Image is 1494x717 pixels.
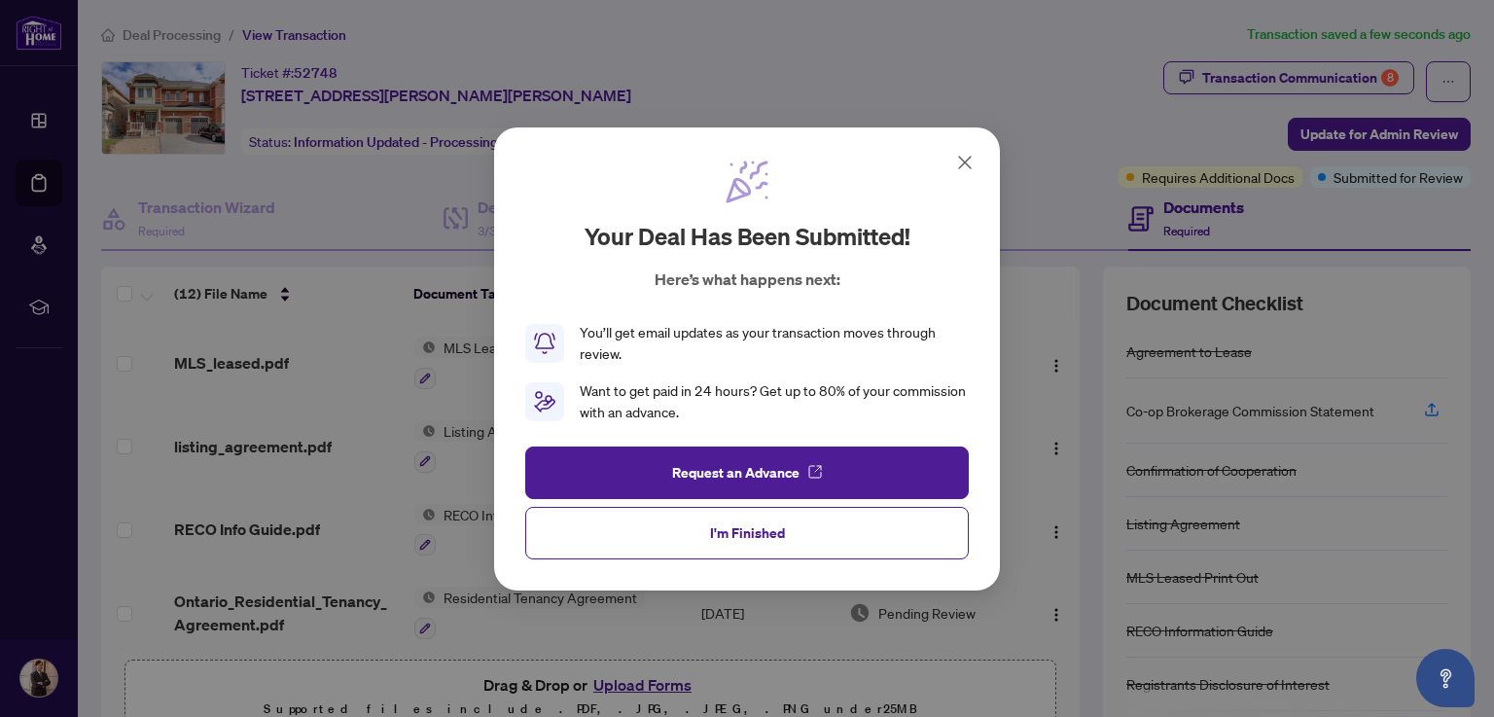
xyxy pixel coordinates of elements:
button: I'm Finished [525,506,969,558]
p: Here’s what happens next: [655,268,840,291]
div: Want to get paid in 24 hours? Get up to 80% of your commission with an advance. [580,380,969,423]
span: I'm Finished [710,517,785,548]
button: Open asap [1416,649,1475,707]
span: Request an Advance [672,456,800,487]
h2: Your deal has been submitted! [585,221,910,252]
div: You’ll get email updates as your transaction moves through review. [580,322,969,365]
button: Request an Advance [525,446,969,498]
